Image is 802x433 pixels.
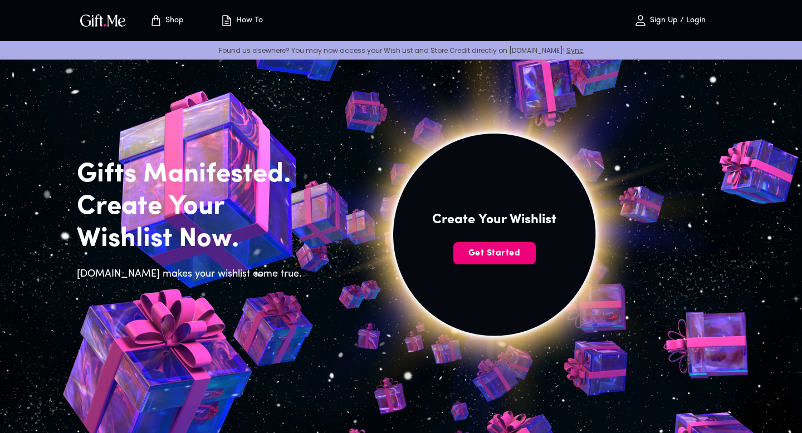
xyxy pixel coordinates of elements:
[77,159,309,191] h2: Gifts Manifested.
[9,46,793,55] p: Found us elsewhere? You may now access your Wish List and Store Credit directly on [DOMAIN_NAME]!
[77,223,309,255] h2: Wishlist Now.
[233,16,263,26] p: How To
[136,3,197,38] button: Store page
[77,267,309,282] h6: [DOMAIN_NAME] makes your wishlist come true.
[453,242,536,264] button: Get Started
[220,14,233,27] img: how-to.svg
[614,3,725,38] button: Sign Up / Login
[77,14,129,27] button: GiftMe Logo
[211,3,272,38] button: How To
[77,191,309,223] h2: Create Your
[78,12,128,28] img: GiftMe Logo
[432,211,556,229] h4: Create Your Wishlist
[566,46,584,55] a: Sync
[163,16,184,26] p: Shop
[453,247,536,259] span: Get Started
[647,16,706,26] p: Sign Up / Login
